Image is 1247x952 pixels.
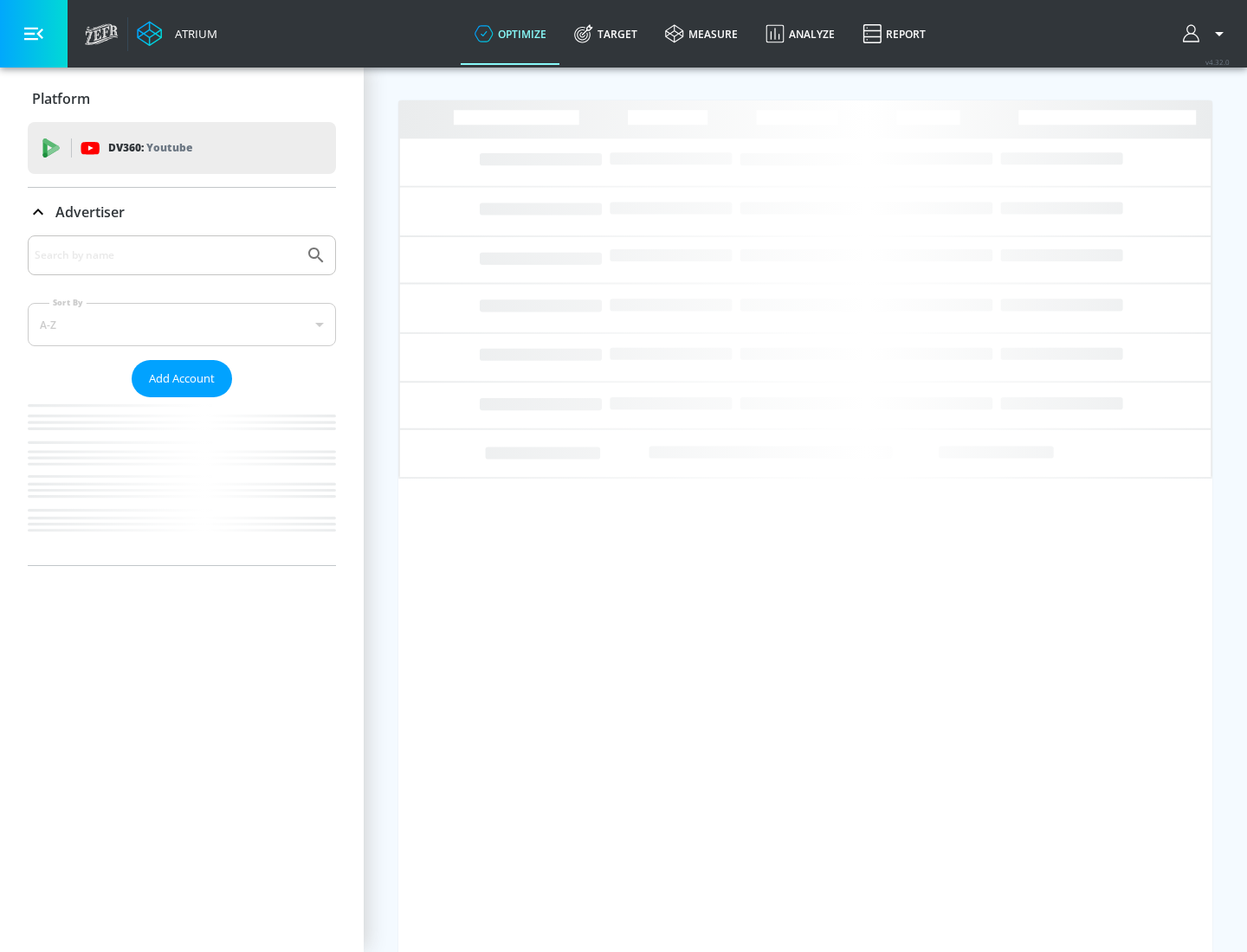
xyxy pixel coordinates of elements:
label: Sort By [49,297,87,308]
div: Platform [28,74,336,123]
span: Add Account [149,369,215,389]
span: v 4.32.0 [1205,57,1230,67]
button: Add Account [132,360,232,397]
p: Platform [32,89,90,108]
a: Report [849,3,940,65]
a: Target [560,3,651,65]
div: A-Z [28,303,336,346]
div: Advertiser [28,235,336,565]
a: Analyze [752,3,849,65]
a: Atrium [137,21,217,47]
input: Search by name [35,244,297,267]
nav: list of Advertiser [28,397,336,565]
div: Advertiser [28,188,336,236]
p: DV360: [108,138,192,158]
p: Youtube [146,138,192,157]
a: optimize [461,3,560,65]
div: Atrium [168,26,217,42]
a: measure [651,3,752,65]
p: Advertiser [55,203,125,222]
div: DV360: Youtube [28,122,336,174]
